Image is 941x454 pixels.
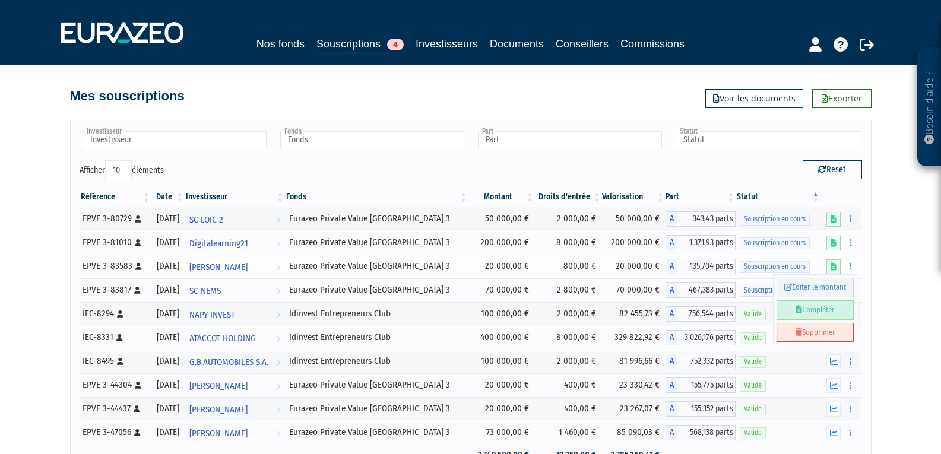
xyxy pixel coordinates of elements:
span: Valide [740,380,766,391]
td: 23 267,07 € [602,397,666,421]
a: G.B.AUTOMOBILES S.A. [185,350,285,373]
div: EPVE 3-44304 [83,379,147,391]
td: 20 000,00 € [602,255,666,278]
td: 85 090,03 € [602,421,666,445]
label: Afficher éléments [80,160,164,180]
td: 329 822,92 € [602,326,666,350]
a: Supprimer [777,323,854,342]
td: 2 000,00 € [535,350,602,373]
td: 100 000,00 € [468,350,535,373]
a: SC LOIC 2 [185,207,285,231]
td: 20 000,00 € [468,397,535,421]
i: Voir l'investisseur [276,233,280,255]
div: EPVE 3-83583 [83,260,147,272]
span: SC NEMS [189,280,221,302]
th: Part: activer pour trier la colonne par ordre croissant [666,187,736,207]
div: [DATE] [156,355,180,367]
div: Eurazeo Private Value [GEOGRAPHIC_DATA] 3 [289,402,464,415]
span: 467,383 parts [677,282,736,298]
td: 400 000,00 € [468,326,535,350]
span: [PERSON_NAME] [189,399,248,421]
td: 81 996,66 € [602,350,666,373]
div: IEC-8495 [83,355,147,367]
h4: Mes souscriptions [70,89,185,103]
a: [PERSON_NAME] [185,421,285,445]
i: [Français] Personne physique [116,334,123,341]
span: 4 [387,39,404,50]
span: [PERSON_NAME] [189,423,248,445]
span: 155,352 parts [677,401,736,417]
td: 800,00 € [535,255,602,278]
div: A - Eurazeo Private Value Europe 3 [666,282,736,298]
div: EPVE 3-83817 [83,284,147,296]
span: Souscription en cours [740,261,810,272]
span: ATACCOT HOLDING [189,328,256,350]
a: [PERSON_NAME] [185,397,285,421]
span: A [666,259,677,274]
span: 343,43 parts [677,211,736,227]
a: Exporter [812,89,872,108]
div: IEC-8331 [83,331,147,344]
div: [DATE] [156,260,180,272]
div: [DATE] [156,331,180,344]
td: 2 000,00 € [535,302,602,326]
div: Eurazeo Private Value [GEOGRAPHIC_DATA] 3 [289,284,464,296]
i: [Français] Personne physique [117,310,123,318]
span: 568,138 parts [677,425,736,440]
td: 200 000,00 € [468,231,535,255]
i: [Français] Personne physique [134,287,141,294]
th: Investisseur: activer pour trier la colonne par ordre croissant [185,187,285,207]
div: Idinvest Entrepreneurs Club [289,307,464,320]
div: A - Eurazeo Private Value Europe 3 [666,425,736,440]
td: 20 000,00 € [468,255,535,278]
div: [DATE] [156,379,180,391]
span: A [666,306,677,322]
span: [PERSON_NAME] [189,375,248,397]
td: 400,00 € [535,397,602,421]
span: Valide [740,404,766,415]
div: A - Idinvest Entrepreneurs Club [666,306,736,322]
a: [PERSON_NAME] [185,255,285,278]
button: Reset [803,160,862,179]
span: 135,704 parts [677,259,736,274]
i: Voir l'investisseur [276,209,280,231]
i: [Français] Personne physique [135,382,141,389]
td: 100 000,00 € [468,302,535,326]
p: Besoin d'aide ? [923,54,936,161]
div: EPVE 3-80729 [83,212,147,225]
i: Voir l'investisseur [276,256,280,278]
i: Voir l'investisseur [276,423,280,445]
td: 70 000,00 € [468,278,535,302]
td: 2 000,00 € [535,207,602,231]
div: Eurazeo Private Value [GEOGRAPHIC_DATA] 3 [289,260,464,272]
div: EPVE 3-47056 [83,426,147,439]
div: EPVE 3-81010 [83,236,147,249]
span: 155,775 parts [677,377,736,393]
div: A - Eurazeo Private Value Europe 3 [666,235,736,250]
div: [DATE] [156,284,180,296]
select: Afficheréléments [105,160,132,180]
td: 8 000,00 € [535,326,602,350]
a: ATACCOT HOLDING [185,326,285,350]
th: Fonds: activer pour trier la colonne par ordre croissant [285,187,468,207]
div: [DATE] [156,402,180,415]
div: [DATE] [156,426,180,439]
span: A [666,282,677,298]
span: A [666,377,677,393]
i: Voir l'investisseur [276,328,280,350]
div: Idinvest Entrepreneurs Club [289,331,464,344]
td: 50 000,00 € [468,207,535,231]
a: [PERSON_NAME] [185,373,285,397]
span: Souscription en cours [740,214,810,225]
span: 756,544 parts [677,306,736,322]
td: 70 000,00 € [602,278,666,302]
span: Valide [740,427,766,439]
div: EPVE 3-44437 [83,402,147,415]
span: G.B.AUTOMOBILES S.A. [189,351,268,373]
td: 200 000,00 € [602,231,666,255]
span: A [666,401,677,417]
th: Référence : activer pour trier la colonne par ordre croissant [80,187,151,207]
a: Editer le montant [777,278,854,297]
i: [Français] Personne physique [134,429,141,436]
div: Idinvest Entrepreneurs Club [289,355,464,367]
